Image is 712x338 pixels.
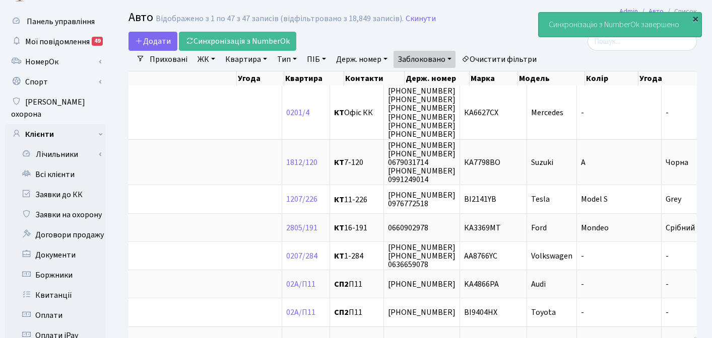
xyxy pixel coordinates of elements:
[156,14,404,24] div: Відображено з 1 по 47 з 47 записів (відфільтровано з 18,849 записів).
[464,279,499,290] span: KA4866PA
[179,32,296,51] a: Синхронізація з NumberOk
[581,307,584,318] span: -
[470,71,518,86] th: Марка
[25,36,90,47] span: Мої повідомлення
[585,71,638,86] th: Колір
[334,107,344,118] b: КТ
[5,72,106,92] a: Спорт
[286,307,315,318] a: 02А/П11
[12,144,106,164] a: Лічильники
[5,305,106,325] a: Оплати
[135,36,171,47] span: Додати
[581,157,586,168] span: A
[581,222,609,233] span: Mondeo
[334,196,379,204] span: 11-226
[237,71,284,86] th: Угода
[5,92,106,124] a: [PERSON_NAME] охорона
[27,16,95,27] span: Панель управління
[334,280,379,288] span: П11
[388,222,428,233] span: 0660902978
[388,307,456,318] span: [PHONE_NUMBER]
[334,158,379,166] span: 7-120
[5,225,106,245] a: Договори продажу
[666,250,669,262] span: -
[464,157,500,168] span: КА7798ВО
[5,124,106,144] a: Клієнти
[334,307,349,318] b: СП2
[334,222,344,233] b: КТ
[334,224,379,232] span: 16-191
[531,194,550,205] span: Tesla
[5,32,106,52] a: Мої повідомлення49
[5,12,106,32] a: Панель управління
[464,107,498,118] span: КА6627СХ
[5,245,106,265] a: Документи
[406,14,436,24] a: Скинути
[334,250,344,262] b: КТ
[405,71,469,86] th: Держ. номер
[128,32,177,51] a: Додати
[332,51,392,68] a: Держ. номер
[666,307,669,318] span: -
[666,107,669,118] span: -
[539,13,701,37] div: Cинхронізацію з NumberOk завершено
[531,107,563,118] span: Mercedes
[5,285,106,305] a: Квитанції
[531,279,546,290] span: Audi
[286,250,317,262] a: 0207/284
[286,194,317,205] a: 1207/226
[531,222,547,233] span: Ford
[334,109,379,117] span: Офіс КК
[5,205,106,225] a: Заявки на охорону
[146,51,191,68] a: Приховані
[5,185,106,205] a: Заявки до КК
[531,157,553,168] span: Suzuki
[388,242,456,270] span: [PHONE_NUMBER] [PHONE_NUMBER] 0636659078
[334,252,379,260] span: 1-284
[518,71,585,86] th: Модель
[303,51,330,68] a: ПІБ
[464,222,501,233] span: КА3369МТ
[581,279,584,290] span: -
[388,140,456,185] span: [PHONE_NUMBER] [PHONE_NUMBER] 0679031714 [PHONE_NUMBER] 0991249014
[92,37,103,46] div: 49
[581,250,584,262] span: -
[286,222,317,233] a: 2805/191
[5,265,106,285] a: Боржники
[394,51,456,68] a: Заблоковано
[458,51,541,68] a: Очистити фільтри
[334,308,379,316] span: П11
[464,194,496,205] span: BI2141YB
[464,307,497,318] span: BI9404HX
[284,71,344,86] th: Квартира
[464,250,497,262] span: АА8766YC
[221,51,271,68] a: Квартира
[5,52,106,72] a: НомерОк
[531,250,572,262] span: Volkswagen
[128,9,153,26] span: Авто
[344,71,405,86] th: Контакти
[334,279,349,290] b: СП2
[666,157,688,168] span: Чорна
[273,51,301,68] a: Тип
[666,222,695,233] span: Срібний
[388,86,456,140] span: [PHONE_NUMBER] [PHONE_NUMBER] [PHONE_NUMBER] [PHONE_NUMBER] [PHONE_NUMBER] [PHONE_NUMBER]
[588,32,697,51] input: Пошук...
[531,307,556,318] span: Toyota
[581,194,608,205] span: Model S
[286,107,309,118] a: 0201/4
[5,164,106,185] a: Всі клієнти
[286,279,315,290] a: 02А/П11
[666,279,669,290] span: -
[388,190,456,209] span: [PHONE_NUMBER] 0976772518
[193,51,219,68] a: ЖК
[334,157,344,168] b: КТ
[286,157,317,168] a: 1812/120
[666,194,681,205] span: Grey
[581,107,584,118] span: -
[388,279,456,290] span: [PHONE_NUMBER]
[334,194,344,205] b: КТ
[690,14,700,24] div: ×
